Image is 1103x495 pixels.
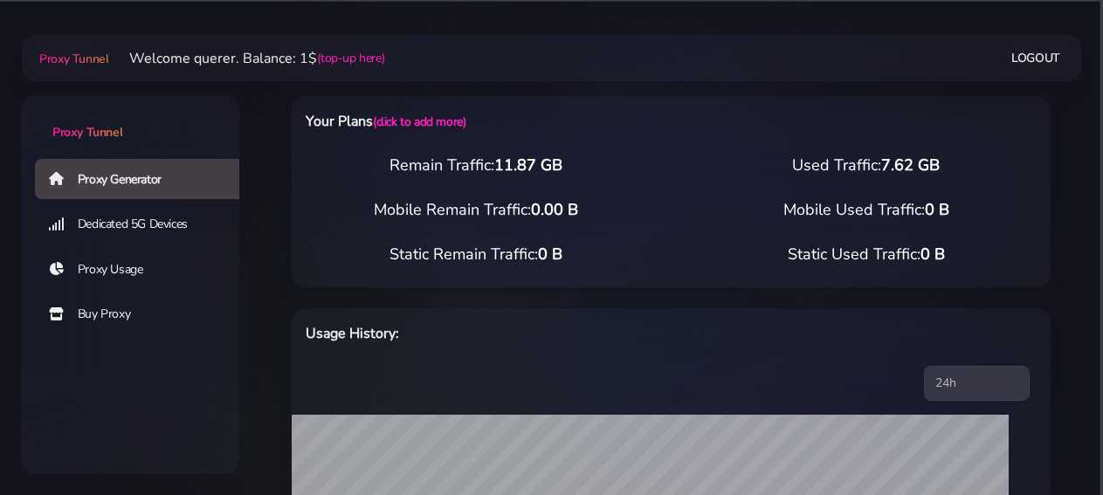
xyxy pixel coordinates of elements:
span: Proxy Tunnel [52,124,122,141]
iframe: Webchat Widget [845,210,1081,473]
div: Static Remain Traffic: [281,243,672,266]
span: 0.00 B [531,199,578,220]
div: Mobile Used Traffic: [672,198,1062,222]
h6: Your Plans [306,110,723,133]
div: Mobile Remain Traffic: [281,198,672,222]
div: Remain Traffic: [281,154,672,177]
h6: Usage History: [306,322,723,345]
li: Welcome querer. Balance: 1$ [108,48,384,69]
div: Static Used Traffic: [672,243,1062,266]
a: Proxy Tunnel [36,45,108,72]
a: Buy Proxy [35,294,253,334]
a: Proxy Usage [35,250,253,290]
div: Used Traffic: [672,154,1062,177]
span: 0 B [538,244,562,265]
a: Logout [1011,42,1060,74]
span: 11.87 GB [494,155,562,175]
span: Proxy Tunnel [39,51,108,67]
a: (top-up here) [317,49,384,67]
a: Dedicated 5G Devices [35,204,253,244]
span: 0 B [925,199,949,220]
a: Proxy Tunnel [21,95,239,141]
a: (click to add more) [373,113,465,130]
span: 7.62 GB [881,155,940,175]
a: Proxy Generator [35,159,253,199]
